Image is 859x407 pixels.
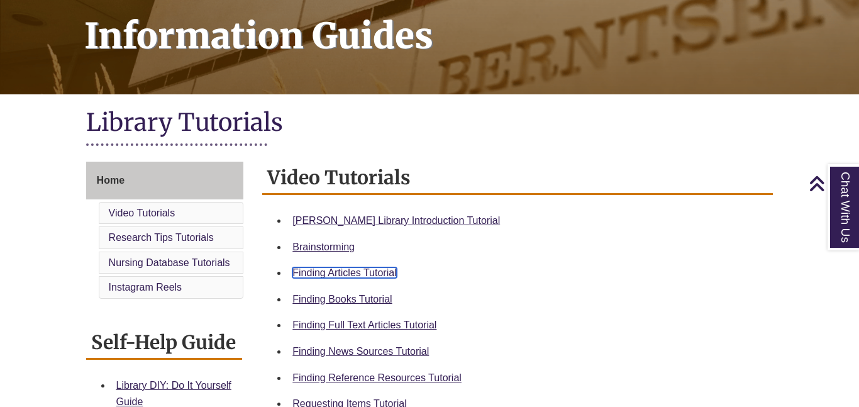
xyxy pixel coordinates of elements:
a: Nursing Database Tutorials [109,257,230,268]
h2: Video Tutorials [262,162,773,195]
a: Video Tutorials [109,208,175,218]
a: Finding Full Text Articles Tutorial [292,320,436,330]
a: Library DIY: Do It Yourself Guide [116,380,231,407]
h1: Library Tutorials [86,107,773,140]
a: Brainstorming [292,242,355,252]
a: Instagram Reels [109,282,182,293]
a: Finding Reference Resources Tutorial [292,372,462,383]
div: Guide Page Menu [86,162,244,301]
a: [PERSON_NAME] Library Introduction Tutorial [292,215,500,226]
a: Finding Books Tutorial [292,294,392,304]
a: Research Tips Tutorials [109,232,214,243]
h2: Self-Help Guide [86,326,243,360]
a: Home [86,162,244,199]
span: Home [97,175,125,186]
a: Finding Articles Tutorial [292,267,396,278]
a: Finding News Sources Tutorial [292,346,429,357]
a: Back to Top [809,175,856,192]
